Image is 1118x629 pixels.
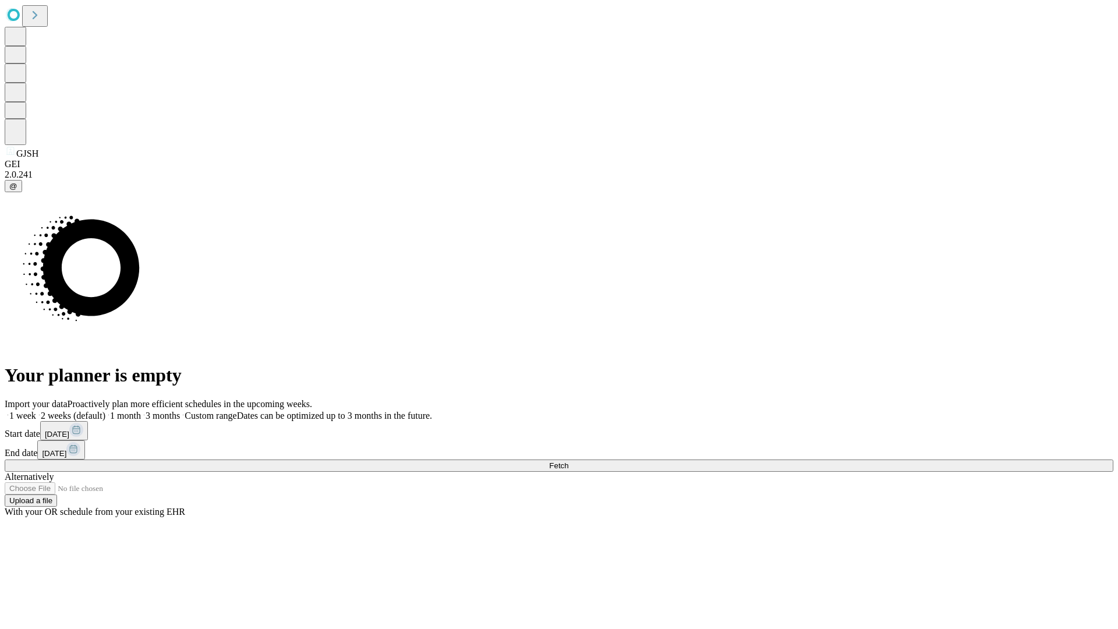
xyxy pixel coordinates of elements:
div: 2.0.241 [5,169,1113,180]
span: Import your data [5,399,68,409]
span: GJSH [16,149,38,158]
div: GEI [5,159,1113,169]
span: Proactively plan more efficient schedules in the upcoming weeks. [68,399,312,409]
button: [DATE] [37,440,85,460]
span: With your OR schedule from your existing EHR [5,507,185,517]
button: Fetch [5,460,1113,472]
div: Start date [5,421,1113,440]
button: @ [5,180,22,192]
span: 3 months [146,411,180,420]
span: Custom range [185,411,236,420]
h1: Your planner is empty [5,365,1113,386]
button: [DATE] [40,421,88,440]
div: End date [5,440,1113,460]
span: 1 month [110,411,141,420]
span: [DATE] [45,430,69,439]
button: Upload a file [5,494,57,507]
span: @ [9,182,17,190]
span: Alternatively [5,472,54,482]
span: Fetch [549,461,568,470]
span: Dates can be optimized up to 3 months in the future. [237,411,432,420]
span: [DATE] [42,449,66,458]
span: 2 weeks (default) [41,411,105,420]
span: 1 week [9,411,36,420]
